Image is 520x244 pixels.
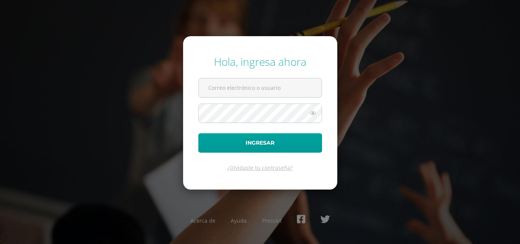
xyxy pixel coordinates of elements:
[262,217,282,224] a: Presskit
[198,54,322,69] div: Hola, ingresa ahora
[190,217,215,224] a: Acerca de
[198,133,322,153] button: Ingresar
[231,217,247,224] a: Ayuda
[227,164,293,171] a: ¿Olvidaste tu contraseña?
[199,78,322,97] input: Correo electrónico o usuario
